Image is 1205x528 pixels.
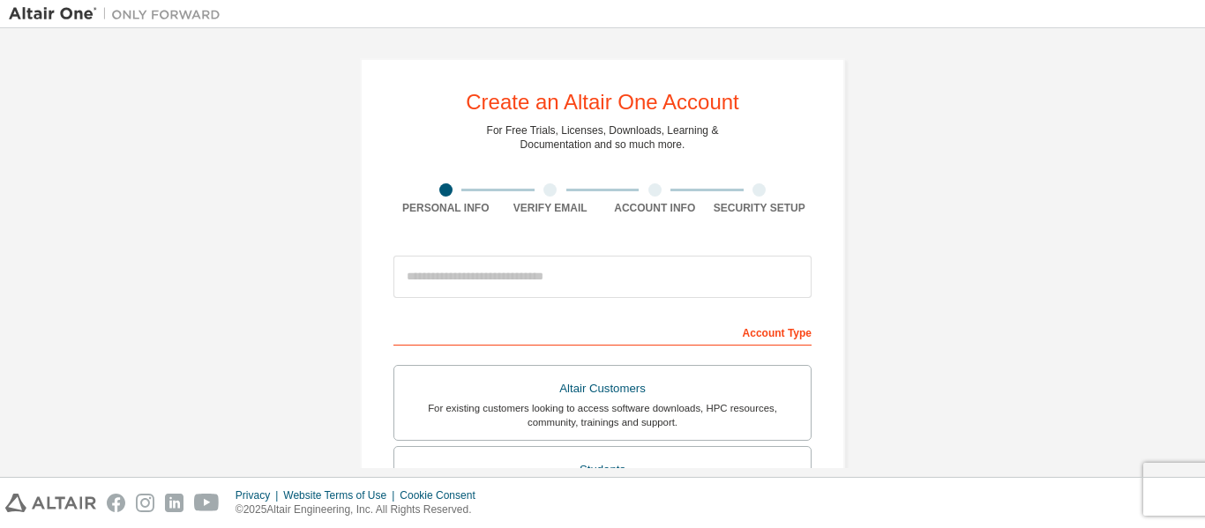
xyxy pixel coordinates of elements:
div: Account Type [393,317,812,346]
div: Cookie Consent [400,488,485,502]
img: altair_logo.svg [5,494,96,512]
div: Privacy [236,488,283,502]
div: For existing customers looking to access software downloads, HPC resources, community, trainings ... [405,401,800,429]
div: Students [405,457,800,482]
div: For Free Trials, Licenses, Downloads, Learning & Documentation and so much more. [487,123,719,152]
p: © 2025 Altair Engineering, Inc. All Rights Reserved. [236,502,486,517]
div: Verify Email [498,201,603,215]
div: Create an Altair One Account [466,92,739,113]
img: Altair One [9,5,229,23]
img: facebook.svg [107,494,125,512]
img: youtube.svg [194,494,220,512]
div: Website Terms of Use [283,488,400,502]
img: linkedin.svg [165,494,183,512]
div: Personal Info [393,201,498,215]
img: instagram.svg [136,494,154,512]
div: Security Setup [707,201,812,215]
div: Account Info [602,201,707,215]
div: Altair Customers [405,376,800,401]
